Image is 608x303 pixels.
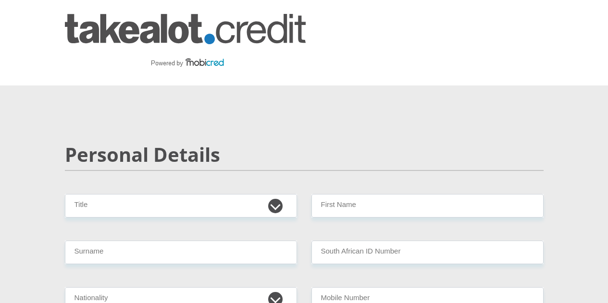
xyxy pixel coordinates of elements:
input: ID Number [311,241,544,264]
input: Surname [65,241,297,264]
input: First Name [311,194,544,218]
img: takealot_credit logo [65,14,306,72]
h2: Personal Details [65,143,544,166]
